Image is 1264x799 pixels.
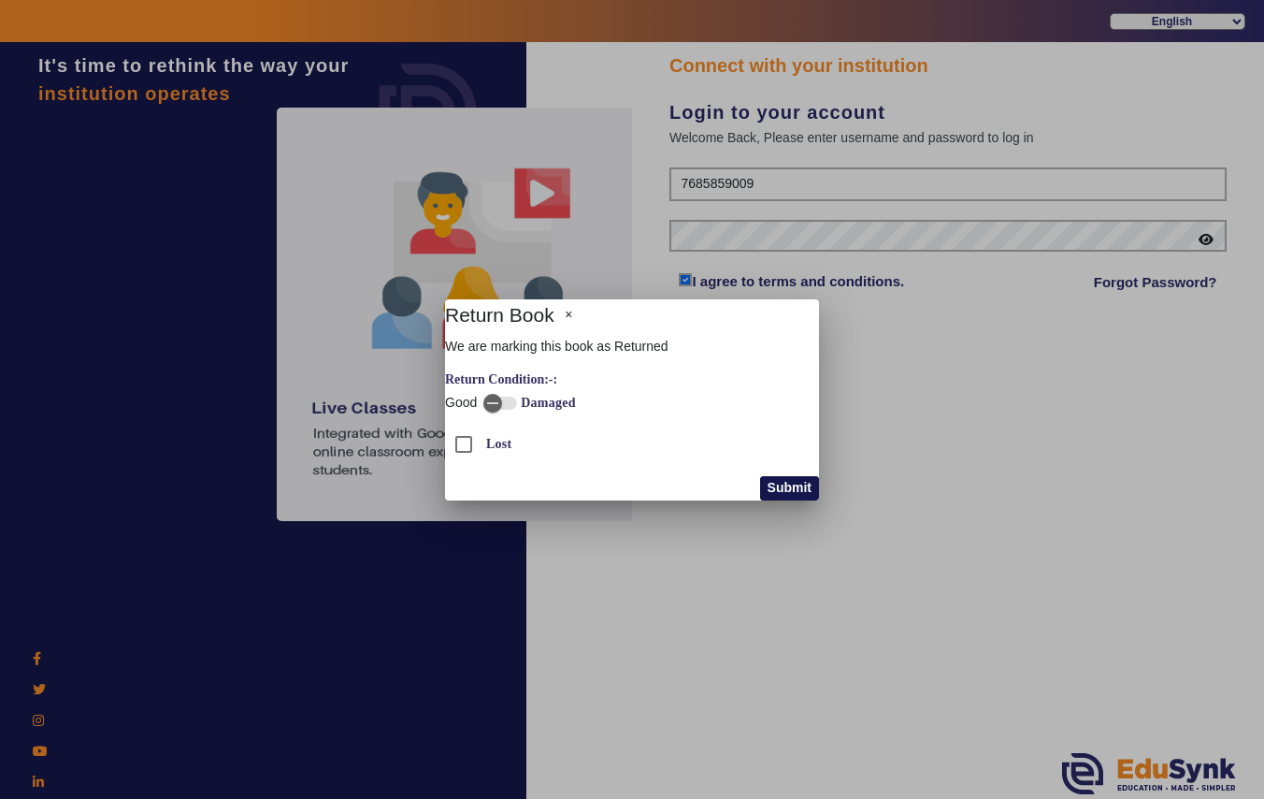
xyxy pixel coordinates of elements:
span: Good [445,393,477,413]
h4: Return Book [445,300,554,330]
button: Submit [760,476,819,501]
label: Lost [482,436,511,452]
label: Damaged [517,395,576,411]
label: Return Condition:-: [445,371,557,387]
button: Close [554,299,583,331]
p: We are marking this book as Returned [445,337,819,356]
span: × [565,307,572,322]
